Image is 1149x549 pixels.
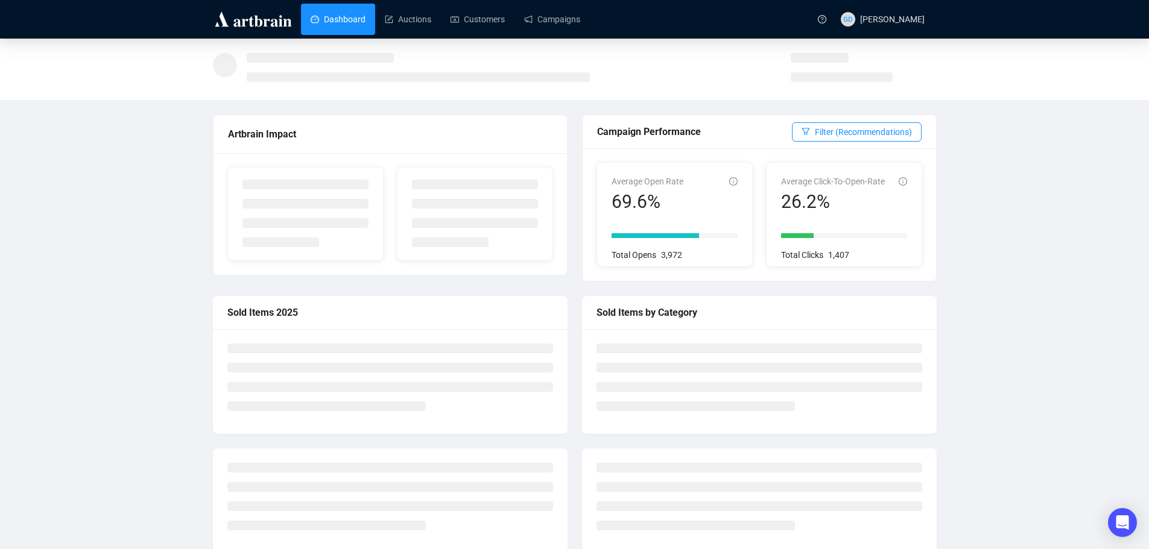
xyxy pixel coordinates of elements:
div: Artbrain Impact [228,127,552,142]
div: 26.2% [781,190,885,213]
span: filter [802,127,810,136]
span: Average Click-To-Open-Rate [781,177,885,186]
span: 1,407 [828,250,849,260]
div: Campaign Performance [597,124,792,139]
div: Sold Items by Category [597,305,922,320]
a: Campaigns [524,4,580,35]
span: [PERSON_NAME] [860,14,925,24]
span: Average Open Rate [612,177,683,186]
span: info-circle [899,177,907,186]
a: Customers [451,4,505,35]
span: info-circle [729,177,738,186]
div: Sold Items 2025 [227,305,553,320]
div: Open Intercom Messenger [1108,508,1137,537]
a: Auctions [385,4,431,35]
span: question-circle [818,15,826,24]
span: Total Clicks [781,250,823,260]
a: Dashboard [311,4,366,35]
img: logo [213,10,294,29]
span: Filter (Recommendations) [815,125,912,139]
span: 3,972 [661,250,682,260]
span: GD [843,13,853,25]
button: Filter (Recommendations) [792,122,922,142]
div: 69.6% [612,190,683,213]
span: Total Opens [612,250,656,260]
